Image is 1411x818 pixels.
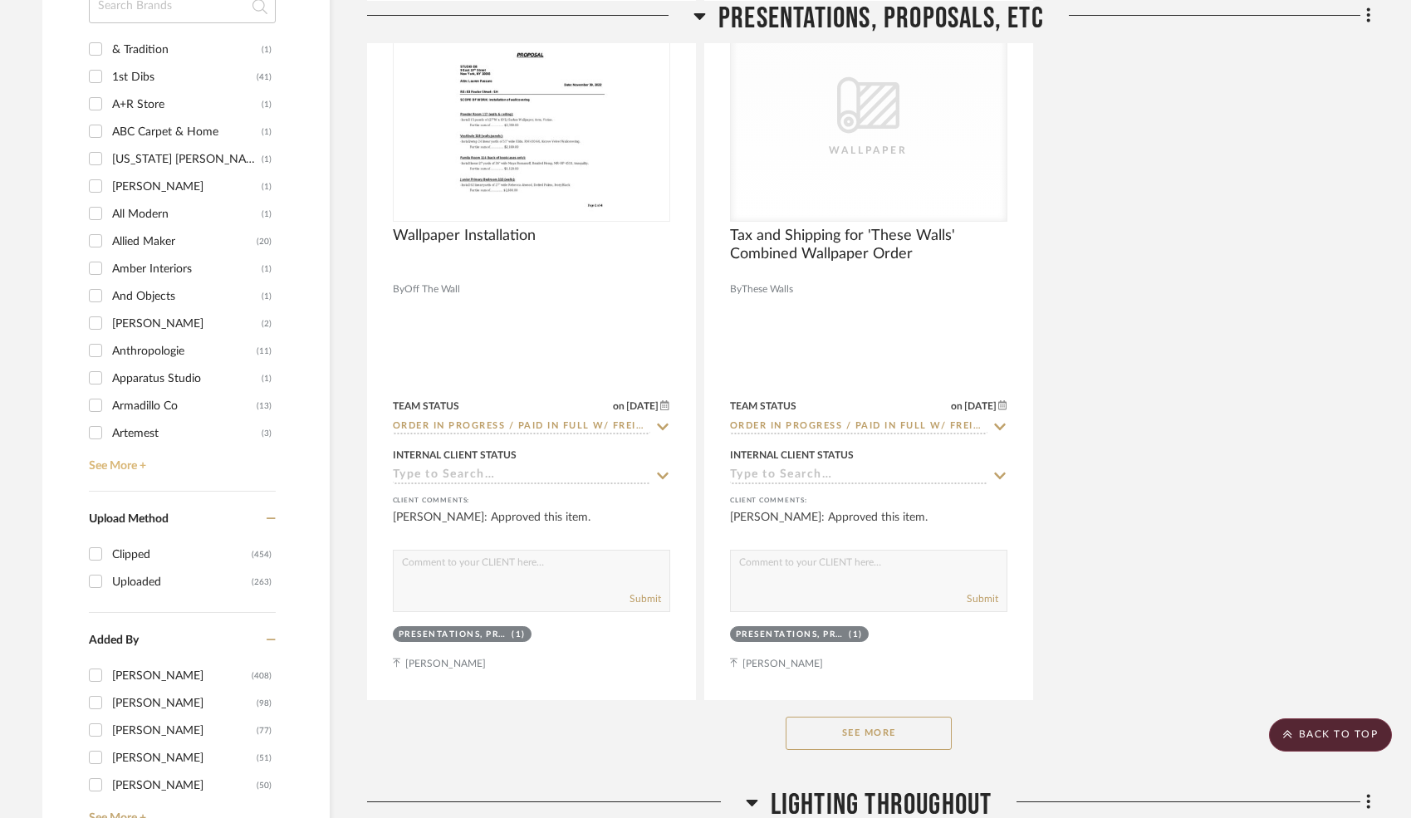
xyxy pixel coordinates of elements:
div: (1) [262,256,272,282]
div: ABC Carpet & Home [112,119,262,145]
span: [DATE] [625,400,660,412]
div: (77) [257,718,272,744]
div: [PERSON_NAME] [112,690,257,717]
div: Anthropologie [112,338,257,365]
span: By [393,282,404,297]
img: Wallpaper Installation [451,12,611,220]
div: [PERSON_NAME] [112,174,262,200]
a: See More + [85,447,276,473]
div: [PERSON_NAME] [112,772,257,799]
div: (1) [849,629,863,641]
span: Tax and Shipping for 'These Walls' Combined Wallpaper Order [730,227,1007,263]
input: Type to Search… [393,419,650,435]
div: [PERSON_NAME]: Approved this item. [730,509,1007,542]
div: (13) [257,393,272,419]
div: Amber Interiors [112,256,262,282]
span: [DATE] [963,400,998,412]
div: (2) [262,311,272,337]
div: [PERSON_NAME] [112,311,262,337]
div: [PERSON_NAME]: Approved this item. [393,509,670,542]
div: Wallpaper [786,142,952,159]
div: Armadillo Co [112,393,257,419]
div: A+R Store [112,91,262,118]
div: [US_STATE] [PERSON_NAME] [112,146,262,173]
div: (1) [512,629,526,641]
div: (408) [252,663,272,689]
span: These Walls [742,282,793,297]
input: Type to Search… [730,468,987,484]
div: (98) [257,690,272,717]
div: (1) [262,174,272,200]
span: on [613,401,625,411]
div: (1) [262,365,272,392]
div: Clipped [112,541,252,568]
div: Apparatus Studio [112,365,262,392]
div: (41) [257,64,272,91]
div: (454) [252,541,272,568]
button: Submit [630,591,661,606]
input: Type to Search… [393,468,650,484]
span: Wallpaper Installation [393,227,536,245]
div: Presentations, Proposals, Etc [399,629,508,641]
div: (263) [252,569,272,595]
div: Uploaded [112,569,252,595]
div: Allied Maker [112,228,257,255]
div: (1) [262,119,272,145]
div: [PERSON_NAME] [112,745,257,771]
div: [PERSON_NAME] [112,718,257,744]
div: (1) [262,37,272,63]
div: All Modern [112,201,262,228]
div: (3) [262,420,272,447]
scroll-to-top-button: BACK TO TOP [1269,718,1392,752]
div: (1) [262,91,272,118]
div: Team Status [730,399,796,414]
div: (51) [257,745,272,771]
button: Submit [967,591,998,606]
div: Internal Client Status [730,448,854,463]
div: Presentations, Proposals, Etc [736,629,845,641]
div: (11) [257,338,272,365]
span: on [951,401,963,411]
input: Type to Search… [730,419,987,435]
div: Team Status [393,399,459,414]
div: & Tradition [112,37,262,63]
div: Artemest [112,420,262,447]
div: [PERSON_NAME] [112,663,252,689]
div: (20) [257,228,272,255]
button: See More [786,717,952,750]
div: (1) [262,201,272,228]
span: Added By [89,634,139,646]
span: By [730,282,742,297]
div: And Objects [112,283,262,310]
div: Internal Client Status [393,448,517,463]
span: Upload Method [89,513,169,525]
span: Off The Wall [404,282,460,297]
div: 1st Dibs [112,64,257,91]
div: (50) [257,772,272,799]
div: (1) [262,283,272,310]
div: (1) [262,146,272,173]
